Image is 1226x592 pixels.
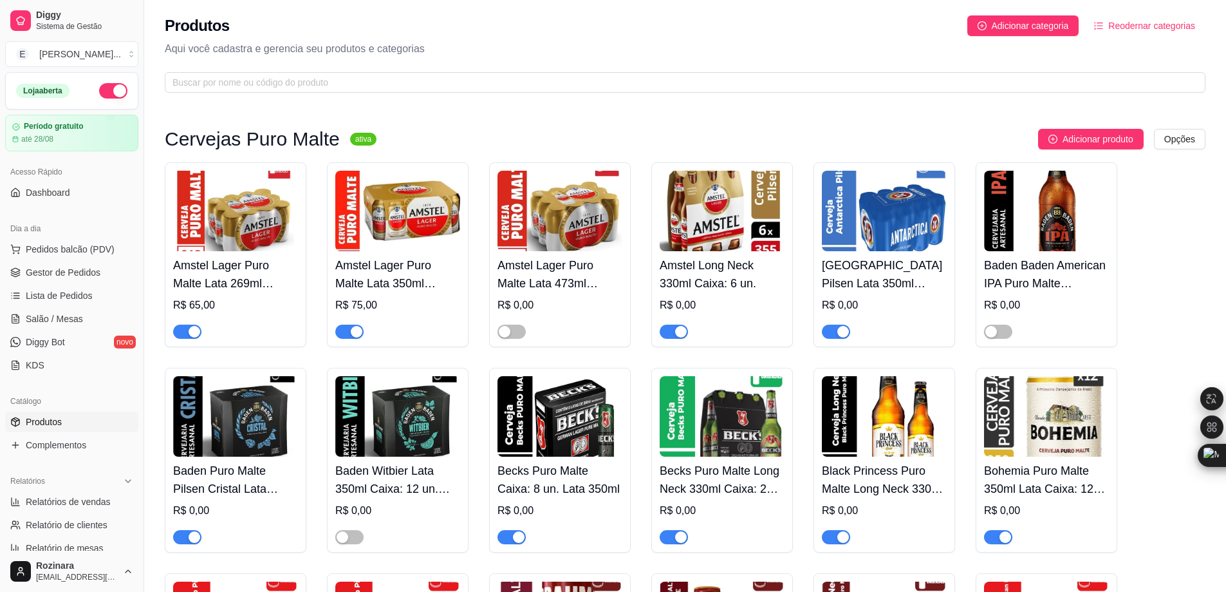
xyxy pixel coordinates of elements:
div: Dia a dia [5,218,138,239]
a: Período gratuitoaté 28/08 [5,115,138,151]
a: Produtos [5,412,138,432]
img: product-image [660,376,785,457]
div: R$ 0,00 [173,503,298,519]
h4: [GEOGRAPHIC_DATA] Pilsen Lata 350ml Caixa: 12 un. [822,256,947,292]
span: plus-circle [1048,135,1057,144]
span: ordered-list [1094,21,1103,30]
span: Adicionar categoria [992,19,1069,33]
div: R$ 65,00 [173,298,298,313]
article: Período gratuito [24,122,84,131]
div: R$ 0,00 [660,298,785,313]
p: Aqui você cadastra e gerencia seu produtos e categorias [165,41,1205,57]
a: KDS [5,355,138,376]
div: R$ 0,00 [497,298,622,313]
a: Diggy Botnovo [5,332,138,352]
span: E [16,48,29,61]
img: product-image [335,376,460,457]
a: Lista de Pedidos [5,285,138,306]
div: Acesso Rápido [5,162,138,182]
span: Gestor de Pedidos [26,266,100,279]
input: Buscar por nome ou código do produto [172,75,1187,90]
a: Complementos [5,435,138,455]
img: product-image [335,171,460,251]
h4: Amstel Lager Puro Malte Lata 473ml Caixa: 12 un. [497,256,622,292]
span: Adicionar produto [1063,132,1133,146]
span: Dashboard [26,186,70,199]
div: [PERSON_NAME] ... [39,48,121,61]
span: Rozinara [36,560,118,572]
h2: Produtos [165,15,230,36]
span: Produtos [26,415,62,428]
h4: Becks Puro Malte Long Neck 330ml Caixa: 24 un. [660,462,785,498]
img: product-image [984,171,1109,251]
a: Relatório de mesas [5,538,138,559]
article: até 28/08 [21,134,53,144]
a: Salão / Mesas [5,309,138,329]
h4: Baden Witbier Lata 350ml Caixa: 12 un. (Coentro e [GEOGRAPHIC_DATA]) [335,462,460,498]
span: Relatório de clientes [26,519,107,531]
div: R$ 0,00 [335,503,460,519]
img: product-image [660,171,785,251]
img: product-image [822,376,947,457]
button: Alterar Status [99,83,127,99]
img: product-image [984,376,1109,457]
span: Lista de Pedidos [26,289,93,302]
img: product-image [173,376,298,457]
h4: Amstel Lager Puro Malte Lata 269ml Caixa: 12 un. [173,256,298,292]
div: R$ 0,00 [822,503,947,519]
span: Relatórios de vendas [26,495,111,508]
sup: ativa [350,133,376,146]
span: Opções [1164,132,1195,146]
div: R$ 75,00 [335,298,460,313]
img: product-image [497,171,622,251]
div: Loja aberta [16,84,70,98]
a: DiggySistema de Gestão [5,5,138,36]
h4: Bohemia Puro Malte 350ml Lata Caixa: 12 un. [984,462,1109,498]
span: Complementos [26,439,86,452]
img: product-image [822,171,947,251]
a: Dashboard [5,182,138,203]
h4: Amstel Lager Puro Malte Lata 350ml Caixa: 12 un. [335,256,460,292]
button: Select a team [5,41,138,67]
span: Salão / Mesas [26,312,83,325]
button: Rozinara[EMAIL_ADDRESS][DOMAIN_NAME] [5,556,138,587]
h4: Becks Puro Malte Caixa: 8 un. Lata 350ml [497,462,622,498]
span: plus-circle [978,21,987,30]
button: Opções [1154,129,1205,149]
div: R$ 0,00 [822,298,947,313]
div: R$ 0,00 [660,503,785,519]
button: Adicionar produto [1038,129,1144,149]
span: Diggy Bot [26,336,65,349]
div: R$ 0,00 [984,298,1109,313]
div: Catálogo [5,391,138,412]
button: Pedidos balcão (PDV) [5,239,138,260]
h4: Amstel Long Neck 330ml Caixa: 6 un. [660,256,785,292]
button: Reodernar categorias [1084,15,1205,36]
a: Relatórios de vendas [5,492,138,512]
span: Relatórios [10,476,45,486]
div: R$ 0,00 [497,503,622,519]
h4: Baden Baden American IPA Puro Malte (Maracujá) Garrafa 600ml Caixa: 12 un [984,256,1109,292]
span: Relatório de mesas [26,542,104,555]
img: product-image [497,376,622,457]
a: Gestor de Pedidos [5,262,138,283]
span: [EMAIL_ADDRESS][DOMAIN_NAME] [36,572,118,582]
span: Pedidos balcão (PDV) [26,243,115,256]
h4: Baden Puro Malte Pilsen Cristal Lata 350ml Caixa: 12 un. [173,462,298,498]
span: Sistema de Gestão [36,21,133,32]
button: Adicionar categoria [967,15,1079,36]
a: Relatório de clientes [5,515,138,535]
h4: Black Princess Puro Malte Long Neck 330ml Caixa: 12 un. [822,462,947,498]
span: Diggy [36,10,133,21]
span: KDS [26,359,44,372]
h3: Cervejas Puro Malte [165,131,340,147]
span: Reodernar categorias [1108,19,1195,33]
img: product-image [173,171,298,251]
div: R$ 0,00 [984,503,1109,519]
